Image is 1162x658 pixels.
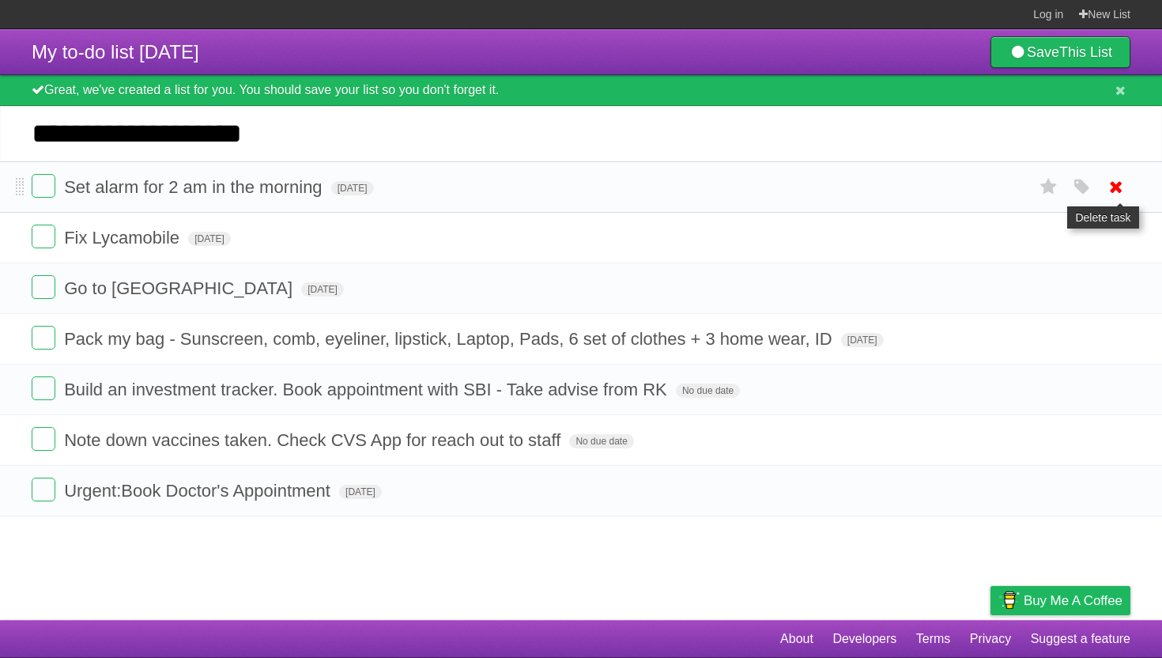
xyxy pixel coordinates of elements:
[64,177,326,197] span: Set alarm for 2 am in the morning
[32,225,55,248] label: Done
[916,624,951,654] a: Terms
[780,624,813,654] a: About
[998,587,1020,614] img: Buy me a coffee
[339,485,382,499] span: [DATE]
[32,376,55,400] label: Done
[32,174,55,198] label: Done
[64,278,296,298] span: Go to [GEOGRAPHIC_DATA]
[301,282,344,297] span: [DATE]
[331,181,374,195] span: [DATE]
[32,41,199,62] span: My to-do list [DATE]
[841,333,884,347] span: [DATE]
[64,481,334,501] span: Urgent:Book Doctor's Appointment
[32,326,55,350] label: Done
[676,384,740,398] span: No due date
[990,586,1130,615] a: Buy me a coffee
[32,478,55,501] label: Done
[32,427,55,451] label: Done
[64,228,183,248] span: Fix Lycamobile
[64,329,836,349] span: Pack my bag - Sunscreen, comb, eyeliner, lipstick, Laptop, Pads, 6 set of clothes + 3 home wear, ID
[32,275,55,299] label: Done
[1024,587,1122,615] span: Buy me a coffee
[1034,174,1064,200] label: Star task
[1031,624,1130,654] a: Suggest a feature
[188,232,231,246] span: [DATE]
[569,434,633,448] span: No due date
[970,624,1011,654] a: Privacy
[1059,44,1112,60] b: This List
[64,430,564,450] span: Note down vaccines taken. Check CVS App for reach out to staff
[64,380,671,399] span: Build an investment tracker. Book appointment with SBI - Take advise from RK
[990,36,1130,68] a: SaveThis List
[832,624,896,654] a: Developers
